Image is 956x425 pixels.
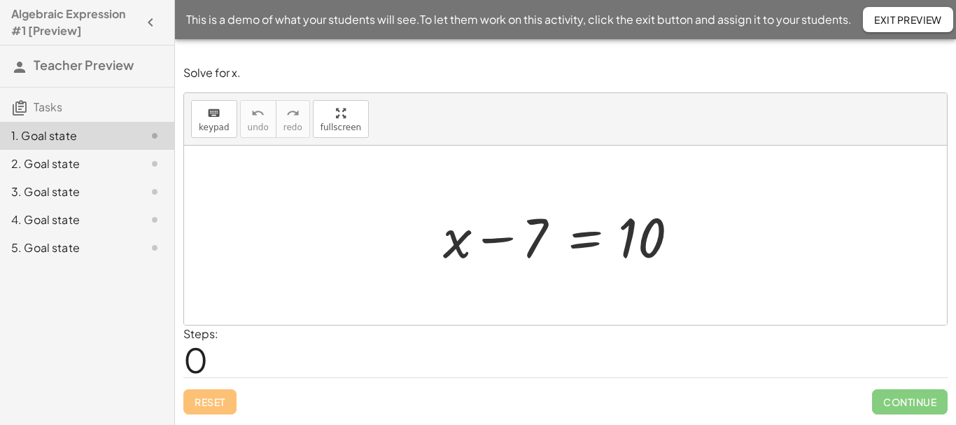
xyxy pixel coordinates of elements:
[34,99,62,114] span: Tasks
[146,211,163,228] i: Task not started.
[283,123,302,132] span: redo
[199,123,230,132] span: keypad
[183,65,948,81] p: Solve for x.
[286,105,300,122] i: redo
[313,100,369,138] button: fullscreen
[11,211,124,228] div: 4. Goal state
[863,7,953,32] button: Exit Preview
[34,57,134,73] span: Teacher Preview
[186,11,852,28] span: This is a demo of what your students will see. To let them work on this activity, click the exit ...
[11,127,124,144] div: 1. Goal state
[248,123,269,132] span: undo
[11,183,124,200] div: 3. Goal state
[146,239,163,256] i: Task not started.
[251,105,265,122] i: undo
[146,127,163,144] i: Task not started.
[11,239,124,256] div: 5. Goal state
[321,123,361,132] span: fullscreen
[11,155,124,172] div: 2. Goal state
[191,100,237,138] button: keyboardkeypad
[183,326,218,341] label: Steps:
[240,100,276,138] button: undoundo
[276,100,310,138] button: redoredo
[874,13,942,26] span: Exit Preview
[146,183,163,200] i: Task not started.
[207,105,220,122] i: keyboard
[146,155,163,172] i: Task not started.
[183,338,208,381] span: 0
[11,6,138,39] h4: Algebraic Expression #1 [Preview]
